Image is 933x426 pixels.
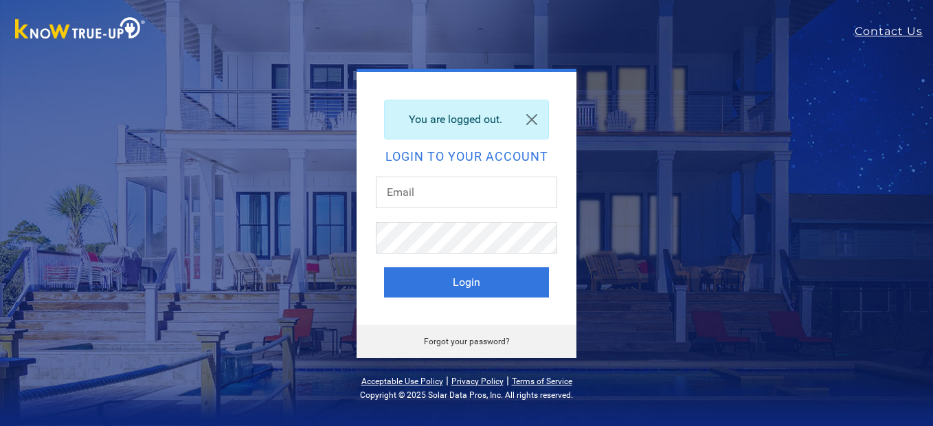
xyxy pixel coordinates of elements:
[361,377,443,386] a: Acceptable Use Policy
[384,150,549,163] h2: Login to your account
[8,14,153,45] img: Know True-Up
[424,337,510,346] a: Forgot your password?
[451,377,504,386] a: Privacy Policy
[512,377,572,386] a: Terms of Service
[384,100,549,139] div: You are logged out.
[515,100,548,139] a: Close
[376,177,557,208] input: Email
[506,374,509,387] span: |
[384,267,549,298] button: Login
[855,23,933,40] a: Contact Us
[446,374,449,387] span: |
